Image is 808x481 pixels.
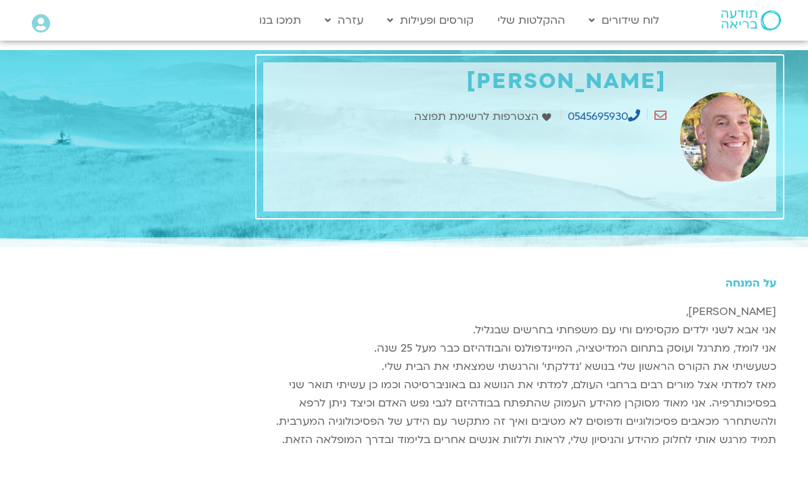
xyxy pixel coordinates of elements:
[270,69,667,94] h1: [PERSON_NAME]
[263,358,776,376] div: כשעשיתי את הקורס הראשון שלי בנושא 'נדלקתי' והרגשתי שמצאתי את הבית שלי.
[380,7,480,33] a: קורסים ופעילות
[414,108,554,126] a: הצטרפות לרשימת תפוצה
[263,321,776,339] div: אני אבא לשני ילדים מקסימים וחי עם משפחתי בחרשים שבגליל.
[263,303,776,321] div: [PERSON_NAME],
[582,7,666,33] a: לוח שידורים
[263,431,776,449] div: תמיד מרגש אותי לחלוק מהידע והניסיון שלי, לראות וללוות אנשים אחרים בלימוד ובדרך המופלאה הזאת.
[414,108,542,126] span: הצטרפות לרשימת תפוצה
[263,339,776,358] div: אני לומד, מתרגל ועוסק בתחום המדיטציה, המיינדפולנס והבודהיזם כבר מעל 25 שנה.
[721,10,781,30] img: תודעה בריאה
[491,7,572,33] a: ההקלטות שלי
[318,7,370,33] a: עזרה
[568,109,640,124] a: 0545695930
[263,277,776,289] h5: על המנחה
[263,376,776,431] div: מאז למדתי אצל מורים רבים ברחבי העולם, למדתי את הנושא גם באוניברסיטה וכמו כן עשיתי תואר שני בפסיכו...
[252,7,308,33] a: תמכו בנו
